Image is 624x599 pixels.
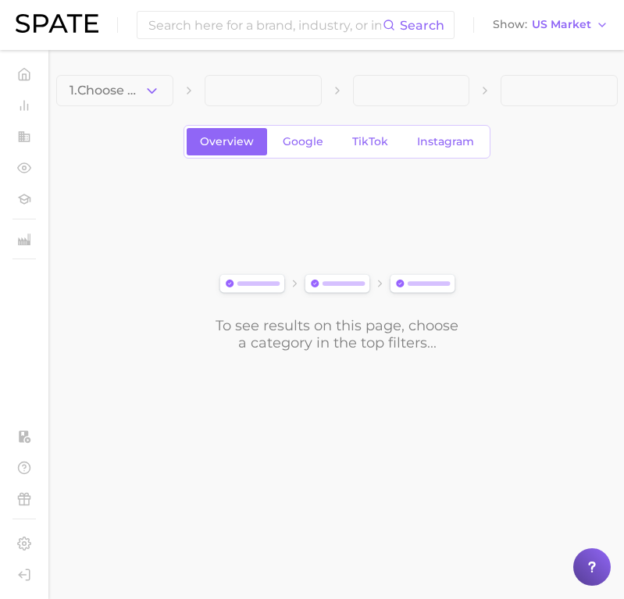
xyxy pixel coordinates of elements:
[147,12,383,38] input: Search here for a brand, industry, or ingredient
[56,75,173,106] button: 1.Choose Category
[16,14,98,33] img: SPATE
[187,128,267,155] a: Overview
[417,135,474,148] span: Instagram
[339,128,401,155] a: TikTok
[400,18,444,33] span: Search
[493,20,527,29] span: Show
[283,135,323,148] span: Google
[352,135,388,148] span: TikTok
[215,317,460,351] div: To see results on this page, choose a category in the top filters...
[269,128,337,155] a: Google
[12,563,36,587] a: Log out. Currently logged in with e-mail yumi.toki@spate.nyc.
[489,15,612,35] button: ShowUS Market
[532,20,591,29] span: US Market
[404,128,487,155] a: Instagram
[200,135,254,148] span: Overview
[70,84,144,98] span: 1. Choose Category
[215,271,460,298] img: svg%3e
